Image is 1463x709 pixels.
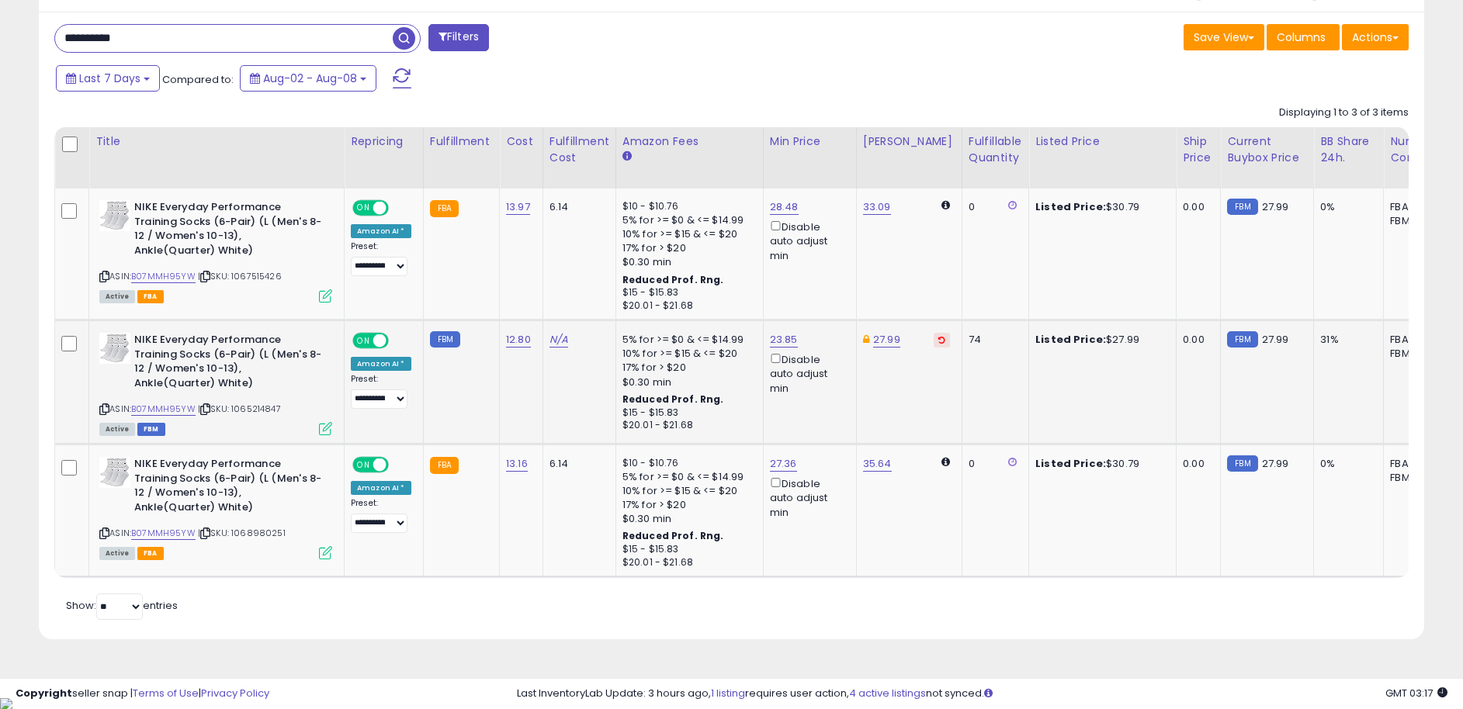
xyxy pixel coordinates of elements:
div: $0.30 min [622,512,751,526]
div: Disable auto adjust min [770,475,844,520]
small: FBA [430,457,459,474]
div: FBA: 4 [1390,333,1441,347]
div: [PERSON_NAME] [863,133,955,150]
div: Amazon AI * [351,481,411,495]
span: FBA [137,290,164,303]
div: $30.79 [1035,200,1164,214]
div: Disable auto adjust min [770,351,844,396]
div: Ship Price [1183,133,1214,166]
div: FBM: 1 [1390,214,1441,228]
a: B07MMH95YW [131,403,196,416]
small: Amazon Fees. [622,150,632,164]
b: Listed Price: [1035,456,1106,471]
small: FBM [1227,455,1257,472]
span: | SKU: 1068980251 [198,527,286,539]
button: Save View [1184,24,1264,50]
strong: Copyright [16,686,72,700]
div: Repricing [351,133,417,150]
div: FBM: 3 [1390,347,1441,361]
button: Last 7 Days [56,65,160,92]
div: FBA: 2 [1390,200,1441,214]
img: 418ogZf8ZYL._SL40_.jpg [99,200,130,231]
a: N/A [549,332,568,348]
div: $0.30 min [622,255,751,269]
span: 2025-08-17 03:17 GMT [1385,686,1447,700]
div: $10 - $10.76 [622,457,751,470]
img: 418ogZf8ZYL._SL40_.jpg [99,333,130,364]
span: | SKU: 1067515426 [198,270,282,282]
a: 27.99 [873,332,900,348]
span: All listings currently available for purchase on Amazon [99,547,135,560]
small: FBM [1227,199,1257,215]
span: | SKU: 1065214847 [198,403,281,415]
a: 12.80 [506,332,531,348]
a: B07MMH95YW [131,270,196,283]
div: $15 - $15.83 [622,406,751,420]
span: FBM [137,423,165,436]
b: NIKE Everyday Performance Training Socks (6-Pair) (L (Men's 8-12 / Women's 10-13), Ankle(Quarter)... [134,333,323,394]
div: 0.00 [1183,200,1208,214]
b: NIKE Everyday Performance Training Socks (6-Pair) (L (Men's 8-12 / Women's 10-13), Ankle(Quarter)... [134,200,323,261]
div: 6.14 [549,200,604,214]
div: Disable auto adjust min [770,218,844,263]
div: Amazon Fees [622,133,757,150]
b: Listed Price: [1035,199,1106,214]
div: 0% [1320,200,1371,214]
span: ON [354,202,373,215]
button: Aug-02 - Aug-08 [240,65,376,92]
div: 0.00 [1183,333,1208,347]
div: $20.01 - $21.68 [622,556,751,569]
div: $20.01 - $21.68 [622,299,751,313]
button: Actions [1342,24,1409,50]
div: Cost [506,133,536,150]
div: Listed Price [1035,133,1170,150]
div: $15 - $15.83 [622,286,751,299]
div: Num of Comp. [1390,133,1447,166]
div: seller snap | | [16,687,269,701]
div: Current Buybox Price [1227,133,1307,166]
span: All listings currently available for purchase on Amazon [99,423,135,436]
b: Reduced Prof. Rng. [622,529,724,542]
small: FBM [1227,331,1257,348]
span: 27.99 [1262,199,1289,214]
b: Reduced Prof. Rng. [622,273,724,286]
div: 5% for >= $0 & <= $14.99 [622,213,751,227]
div: Preset: [351,498,411,533]
div: Fulfillment [430,133,493,150]
div: Last InventoryLab Update: 3 hours ago, requires user action, not synced. [517,687,1447,701]
a: 13.97 [506,199,530,215]
a: Privacy Policy [201,686,269,700]
span: Aug-02 - Aug-08 [263,71,357,86]
div: Min Price [770,133,850,150]
div: 10% for >= $15 & <= $20 [622,484,751,498]
span: ON [354,334,373,348]
div: Title [95,133,338,150]
a: 13.16 [506,456,528,472]
div: 17% for > $20 [622,241,751,255]
a: B07MMH95YW [131,527,196,540]
div: Displaying 1 to 3 of 3 items [1279,105,1409,120]
b: NIKE Everyday Performance Training Socks (6-Pair) (L (Men's 8-12 / Women's 10-13), Ankle(Quarter)... [134,457,323,518]
div: Amazon AI * [351,357,411,371]
span: Last 7 Days [79,71,140,86]
div: $27.99 [1035,333,1164,347]
div: 31% [1320,333,1371,347]
div: Preset: [351,241,411,276]
a: 35.64 [863,456,892,472]
div: 74 [969,333,1017,347]
span: 27.99 [1262,332,1289,347]
div: 5% for >= $0 & <= $14.99 [622,470,751,484]
span: OFF [387,334,411,348]
div: Amazon AI * [351,224,411,238]
div: FBM: 1 [1390,471,1441,485]
div: 0 [969,457,1017,471]
small: FBA [430,200,459,217]
b: Listed Price: [1035,332,1106,347]
span: Show: entries [66,598,178,613]
div: $15 - $15.83 [622,543,751,556]
a: 28.48 [770,199,799,215]
div: 10% for >= $15 & <= $20 [622,227,751,241]
a: 33.09 [863,199,891,215]
div: $10 - $10.76 [622,200,751,213]
span: ON [354,458,373,472]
